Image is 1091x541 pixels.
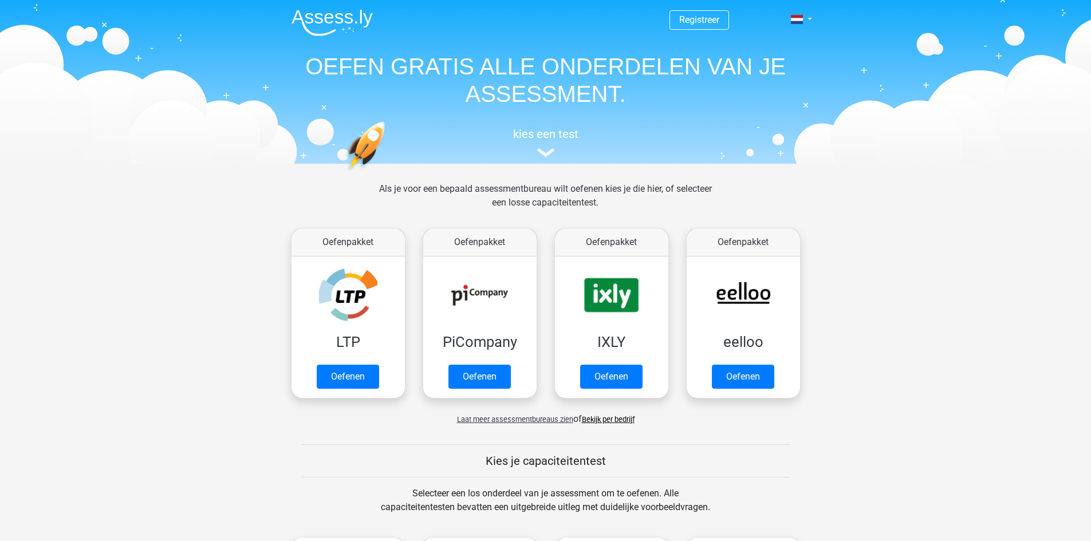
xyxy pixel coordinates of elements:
[679,14,719,25] a: Registreer
[292,9,373,36] img: Assessly
[370,182,721,223] div: Als je voor een bepaald assessmentbureau wilt oefenen kies je die hier, of selecteer een losse ca...
[580,365,643,389] a: Oefenen
[582,415,635,424] a: Bekijk per bedrijf
[301,454,790,468] h5: Kies je capaciteitentest
[457,415,573,424] span: Laat meer assessmentbureaus zien
[317,365,379,389] a: Oefenen
[282,403,809,426] div: of
[282,53,809,108] h1: OEFEN GRATIS ALLE ONDERDELEN VAN JE ASSESSMENT.
[282,127,809,141] h5: kies een test
[448,365,511,389] a: Oefenen
[370,487,721,528] div: Selecteer een los onderdeel van je assessment om te oefenen. Alle capaciteitentesten bevatten een...
[345,121,430,225] img: oefenen
[282,127,809,157] a: kies een test
[537,148,554,157] img: assessment
[712,365,774,389] a: Oefenen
